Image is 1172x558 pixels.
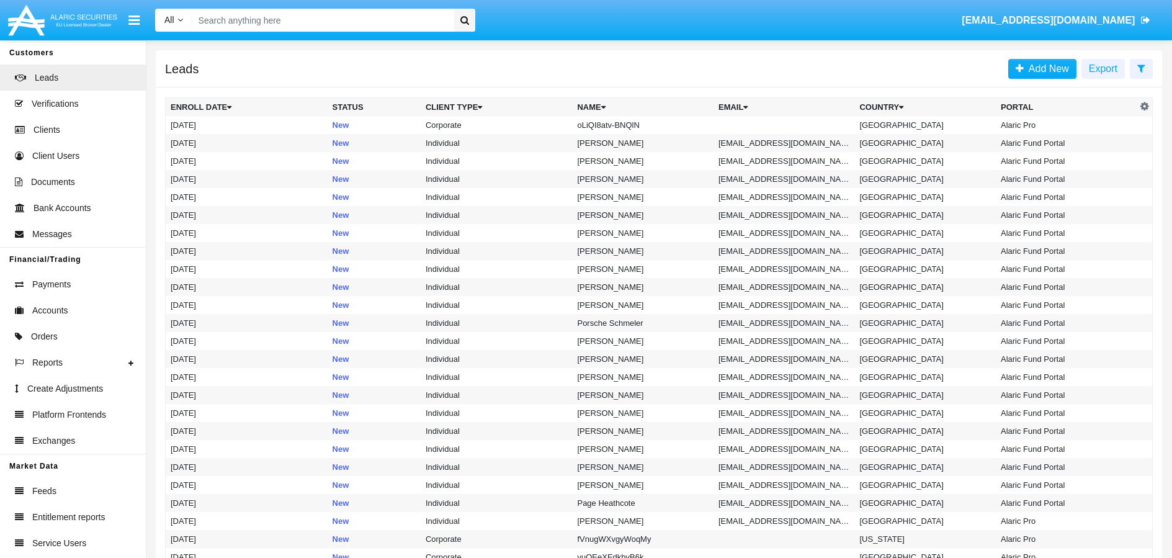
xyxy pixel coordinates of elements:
[854,278,996,296] td: [GEOGRAPHIC_DATA]
[572,512,713,530] td: [PERSON_NAME]
[572,260,713,278] td: [PERSON_NAME]
[996,98,1137,117] th: Portal
[996,296,1137,314] td: Alaric Fund Portal
[996,314,1137,332] td: Alaric Fund Portal
[328,188,421,206] td: New
[32,511,105,524] span: Entitlement reports
[854,98,996,117] th: Country
[421,440,573,458] td: Individual
[328,494,421,512] td: New
[421,386,573,404] td: Individual
[328,152,421,170] td: New
[34,202,91,215] span: Bank Accounts
[996,188,1137,206] td: Alaric Fund Portal
[192,9,450,32] input: Search
[166,224,328,242] td: [DATE]
[713,296,855,314] td: [EMAIL_ADDRESS][DOMAIN_NAME]
[854,260,996,278] td: [GEOGRAPHIC_DATA]
[166,494,328,512] td: [DATE]
[328,296,421,314] td: New
[421,296,573,314] td: Individual
[996,422,1137,440] td: Alaric Fund Portal
[166,188,328,206] td: [DATE]
[164,15,174,25] span: All
[956,3,1156,38] a: [EMAIL_ADDRESS][DOMAIN_NAME]
[713,278,855,296] td: [EMAIL_ADDRESS][DOMAIN_NAME]
[328,404,421,422] td: New
[572,278,713,296] td: [PERSON_NAME]
[572,530,713,548] td: fVnugWXvgyWoqMy
[166,152,328,170] td: [DATE]
[166,170,328,188] td: [DATE]
[166,386,328,404] td: [DATE]
[166,116,328,134] td: [DATE]
[713,386,855,404] td: [EMAIL_ADDRESS][DOMAIN_NAME]
[713,242,855,260] td: [EMAIL_ADDRESS][DOMAIN_NAME]
[166,260,328,278] td: [DATE]
[328,206,421,224] td: New
[854,314,996,332] td: [GEOGRAPHIC_DATA]
[713,152,855,170] td: [EMAIL_ADDRESS][DOMAIN_NAME]
[166,314,328,332] td: [DATE]
[572,116,713,134] td: oLiQI8atv-BNQlN
[1008,59,1076,79] a: Add New
[328,350,421,368] td: New
[713,422,855,440] td: [EMAIL_ADDRESS][DOMAIN_NAME]
[32,537,86,550] span: Service Users
[572,170,713,188] td: [PERSON_NAME]
[1089,63,1117,74] span: Export
[996,116,1137,134] td: Alaric Pro
[854,530,996,548] td: [US_STATE]
[713,134,855,152] td: [EMAIL_ADDRESS][DOMAIN_NAME]
[572,458,713,476] td: [PERSON_NAME]
[996,476,1137,494] td: Alaric Fund Portal
[996,386,1137,404] td: Alaric Fund Portal
[572,368,713,386] td: [PERSON_NAME]
[572,476,713,494] td: [PERSON_NAME]
[166,296,328,314] td: [DATE]
[572,98,713,117] th: Name
[421,422,573,440] td: Individual
[421,116,573,134] td: Corporate
[996,242,1137,260] td: Alaric Fund Portal
[713,98,855,117] th: Email
[996,134,1137,152] td: Alaric Fund Portal
[421,170,573,188] td: Individual
[854,350,996,368] td: [GEOGRAPHIC_DATA]
[166,512,328,530] td: [DATE]
[572,134,713,152] td: [PERSON_NAME]
[996,494,1137,512] td: Alaric Fund Portal
[421,314,573,332] td: Individual
[996,404,1137,422] td: Alaric Fund Portal
[166,332,328,350] td: [DATE]
[32,434,75,448] span: Exchanges
[166,206,328,224] td: [DATE]
[166,242,328,260] td: [DATE]
[962,15,1135,25] span: [EMAIL_ADDRESS][DOMAIN_NAME]
[32,304,68,317] span: Accounts
[166,404,328,422] td: [DATE]
[6,2,119,38] img: Logo image
[421,188,573,206] td: Individual
[328,134,421,152] td: New
[713,368,855,386] td: [EMAIL_ADDRESS][DOMAIN_NAME]
[166,476,328,494] td: [DATE]
[166,530,328,548] td: [DATE]
[32,228,72,241] span: Messages
[166,422,328,440] td: [DATE]
[328,224,421,242] td: New
[572,386,713,404] td: [PERSON_NAME]
[854,206,996,224] td: [GEOGRAPHIC_DATA]
[854,152,996,170] td: [GEOGRAPHIC_DATA]
[572,296,713,314] td: [PERSON_NAME]
[572,494,713,512] td: Page Heathcote
[328,170,421,188] td: New
[713,206,855,224] td: [EMAIL_ADDRESS][DOMAIN_NAME]
[421,512,573,530] td: Individual
[328,440,421,458] td: New
[421,368,573,386] td: Individual
[421,404,573,422] td: Individual
[996,368,1137,386] td: Alaric Fund Portal
[572,224,713,242] td: [PERSON_NAME]
[34,124,60,137] span: Clients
